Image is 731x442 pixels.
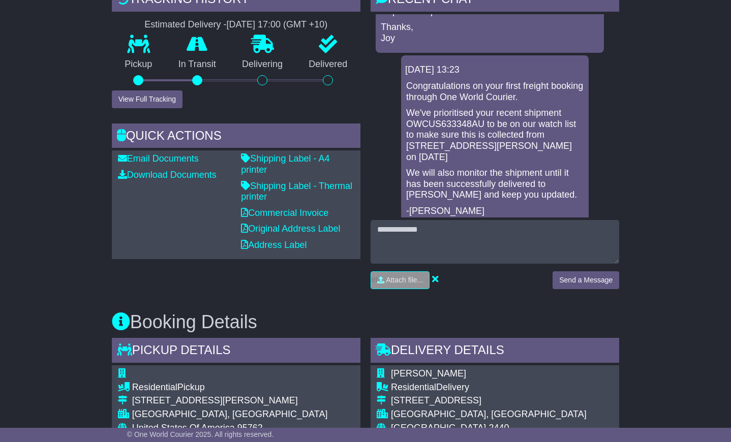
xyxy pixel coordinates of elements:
button: View Full Tracking [112,90,182,108]
a: Commercial Invoice [241,208,328,218]
div: Pickup [132,382,328,393]
div: [DATE] 13:23 [405,65,585,76]
div: [GEOGRAPHIC_DATA], [GEOGRAPHIC_DATA] [132,409,328,420]
a: Shipping Label - A4 printer [241,153,329,175]
p: Thanks, Joy [381,22,599,44]
div: Pickup Details [112,338,360,365]
a: Original Address Label [241,224,340,234]
p: Delivered [296,59,360,70]
a: Address Label [241,240,307,250]
div: [STREET_ADDRESS][PERSON_NAME] [132,395,328,406]
div: [DATE] 17:00 (GMT +10) [226,19,327,30]
span: © One World Courier 2025. All rights reserved. [127,430,274,438]
p: Pickup [112,59,165,70]
span: 95762 [237,423,263,433]
button: Send a Message [553,271,619,289]
div: Estimated Delivery - [112,19,360,30]
p: Congratulations on your first freight booking through One World Courier. [406,81,584,103]
a: Shipping Label - Thermal printer [241,181,352,202]
p: Delivering [229,59,295,70]
div: Delivery [391,382,613,393]
h3: Booking Details [112,312,620,332]
p: We will also monitor the shipment until it has been successfully delivered to [PERSON_NAME] and k... [406,168,584,201]
div: [STREET_ADDRESS] [391,395,613,406]
a: Download Documents [118,170,217,180]
span: [PERSON_NAME] [391,368,466,378]
a: Email Documents [118,153,199,164]
span: Residential [132,382,177,392]
p: -[PERSON_NAME] [406,206,584,217]
span: [GEOGRAPHIC_DATA] [391,423,486,433]
div: [GEOGRAPHIC_DATA], [GEOGRAPHIC_DATA] [391,409,613,420]
span: 2440 [489,423,509,433]
div: Delivery Details [371,338,619,365]
div: Quick Actions [112,123,360,151]
span: Residential [391,382,436,392]
p: We've prioritised your recent shipment OWCUS633348AU to be on our watch list to make sure this is... [406,108,584,163]
p: In Transit [165,59,229,70]
span: United States Of America [132,423,235,433]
